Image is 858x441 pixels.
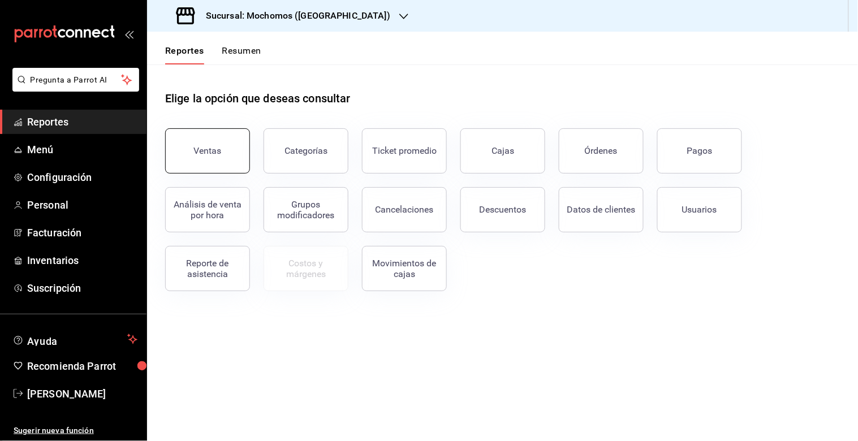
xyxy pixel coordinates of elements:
[585,145,618,156] div: Órdenes
[284,145,327,156] div: Categorías
[362,246,447,291] button: Movimientos de cajas
[687,145,713,156] div: Pagos
[491,145,514,156] div: Cajas
[27,332,123,346] span: Ayuda
[27,225,137,240] span: Facturación
[362,187,447,232] button: Cancelaciones
[559,187,644,232] button: Datos de clientes
[8,82,139,94] a: Pregunta a Parrot AI
[31,74,122,86] span: Pregunta a Parrot AI
[567,204,636,215] div: Datos de clientes
[124,29,133,38] button: open_drawer_menu
[197,9,390,23] h3: Sucursal: Mochomos ([GEOGRAPHIC_DATA])
[682,204,717,215] div: Usuarios
[165,45,261,64] div: navigation tabs
[222,45,261,64] button: Resumen
[27,386,137,401] span: [PERSON_NAME]
[165,246,250,291] button: Reporte de asistencia
[173,199,243,220] div: Análisis de venta por hora
[173,258,243,279] div: Reporte de asistencia
[27,142,137,157] span: Menú
[27,358,137,374] span: Recomienda Parrot
[657,128,742,174] button: Pagos
[271,199,341,220] div: Grupos modificadores
[165,90,351,107] h1: Elige la opción que deseas consultar
[372,145,437,156] div: Ticket promedio
[264,246,348,291] button: Contrata inventarios para ver este reporte
[264,128,348,174] button: Categorías
[362,128,447,174] button: Ticket promedio
[165,187,250,232] button: Análisis de venta por hora
[12,68,139,92] button: Pregunta a Parrot AI
[657,187,742,232] button: Usuarios
[27,197,137,213] span: Personal
[27,170,137,185] span: Configuración
[559,128,644,174] button: Órdenes
[480,204,527,215] div: Descuentos
[376,204,434,215] div: Cancelaciones
[271,258,341,279] div: Costos y márgenes
[165,45,204,64] button: Reportes
[27,280,137,296] span: Suscripción
[264,187,348,232] button: Grupos modificadores
[194,145,222,156] div: Ventas
[27,114,137,129] span: Reportes
[460,128,545,174] button: Cajas
[14,425,137,436] span: Sugerir nueva función
[27,253,137,268] span: Inventarios
[460,187,545,232] button: Descuentos
[165,128,250,174] button: Ventas
[369,258,439,279] div: Movimientos de cajas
